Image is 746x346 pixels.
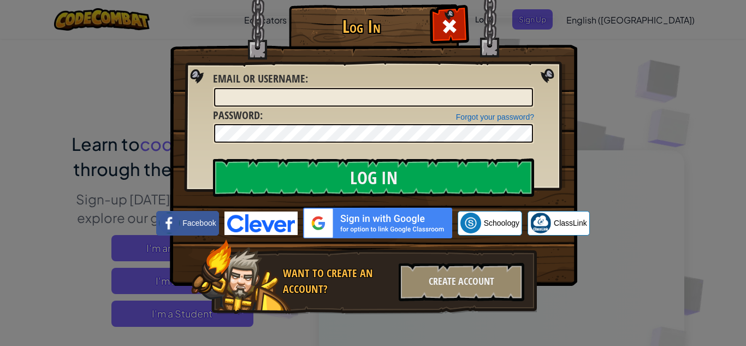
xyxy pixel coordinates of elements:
span: Password [213,108,260,122]
div: Create Account [399,263,524,301]
span: Schoology [484,218,519,228]
img: gplus_sso_button2.svg [303,208,452,238]
h1: Log In [292,17,431,36]
a: Forgot your password? [456,113,534,121]
label: : [213,71,308,87]
div: Want to create an account? [283,266,392,297]
img: facebook_small.png [159,213,180,233]
img: schoology.png [460,213,481,233]
span: Email or Username [213,71,305,86]
span: Facebook [182,218,216,228]
input: Log In [213,159,534,197]
span: ClassLink [554,218,587,228]
img: clever-logo-blue.png [224,212,298,235]
img: classlink-logo-small.png [530,213,551,233]
label: : [213,108,263,124]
